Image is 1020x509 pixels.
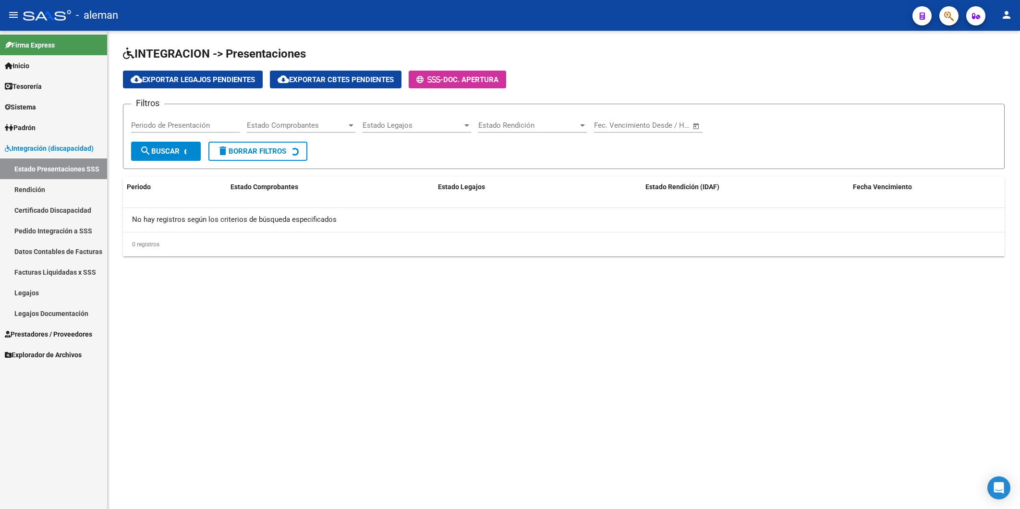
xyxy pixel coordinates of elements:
input: Fecha fin [642,121,688,130]
mat-icon: delete [217,145,229,157]
button: Exportar Legajos Pendientes [123,71,263,88]
button: Borrar Filtros [208,142,307,161]
span: Explorador de Archivos [5,350,82,360]
span: Padrón [5,122,36,133]
span: - aleman [76,5,118,26]
mat-icon: menu [8,9,19,21]
datatable-header-cell: Periodo [123,177,227,197]
button: Buscar [131,142,201,161]
span: Inicio [5,61,29,71]
span: Estado Comprobantes [247,121,347,130]
span: Prestadores / Proveedores [5,329,92,339]
datatable-header-cell: Estado Legajos [434,177,642,197]
datatable-header-cell: Fecha Vencimiento [849,177,1005,197]
datatable-header-cell: Estado Comprobantes [227,177,434,197]
h3: Filtros [131,97,164,110]
span: Borrar Filtros [217,147,286,156]
span: Exportar Legajos Pendientes [131,75,255,84]
span: Estado Rendición [478,121,578,130]
mat-icon: search [140,145,151,157]
mat-icon: cloud_download [131,73,142,85]
span: Integración (discapacidad) [5,143,94,154]
div: No hay registros según los criterios de búsqueda especificados [123,208,1005,232]
span: Estado Legajos [363,121,462,130]
span: Exportar Cbtes Pendientes [278,75,394,84]
button: Open calendar [691,121,702,132]
span: Periodo [127,183,151,191]
span: Estado Comprobantes [231,183,298,191]
div: 0 registros [123,232,1005,256]
span: INTEGRACION -> Presentaciones [123,47,306,61]
span: Buscar [140,147,180,156]
span: Estado Rendición (IDAF) [645,183,719,191]
span: Fecha Vencimiento [853,183,912,191]
span: Estado Legajos [438,183,485,191]
input: Fecha inicio [594,121,633,130]
span: Sistema [5,102,36,112]
span: - [416,75,443,84]
datatable-header-cell: Estado Rendición (IDAF) [642,177,849,197]
span: Tesorería [5,81,42,92]
mat-icon: cloud_download [278,73,289,85]
div: Open Intercom Messenger [987,476,1010,499]
button: -Doc. Apertura [409,71,506,88]
span: Doc. Apertura [443,75,498,84]
mat-icon: person [1001,9,1012,21]
button: Exportar Cbtes Pendientes [270,71,401,88]
span: Firma Express [5,40,55,50]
